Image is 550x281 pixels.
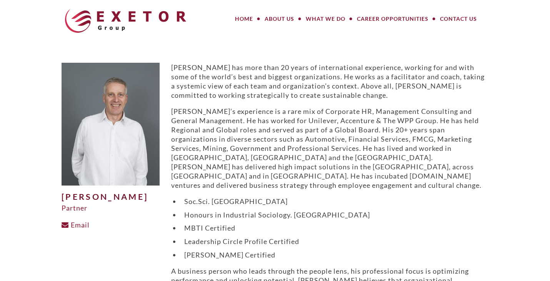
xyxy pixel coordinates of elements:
[351,11,434,27] a: Career Opportunities
[180,250,488,259] li: [PERSON_NAME] Certified
[259,11,300,27] a: About Us
[65,9,186,33] img: The Exetor Group
[180,223,488,232] li: MBTI Certified
[180,210,488,219] li: Honours in Industrial Sociology. [GEOGRAPHIC_DATA]
[180,237,488,246] li: Leadership Circle Profile Certified
[171,63,488,100] p: [PERSON_NAME] has more than 20 years of international experience, working for and with some of th...
[62,192,160,202] h1: [PERSON_NAME]
[62,221,90,229] a: Email
[229,11,259,27] a: Home
[180,197,488,206] li: Soc.Sci. [GEOGRAPHIC_DATA]
[62,203,160,212] div: Partner
[434,11,483,27] a: Contact Us
[62,63,160,186] img: Dave-Blackshaw-for-website2-500x625.jpg
[300,11,351,27] a: What We Do
[171,107,488,190] p: [PERSON_NAME]’s experience is a rare mix of Corporate HR, Management Consulting and General Manag...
